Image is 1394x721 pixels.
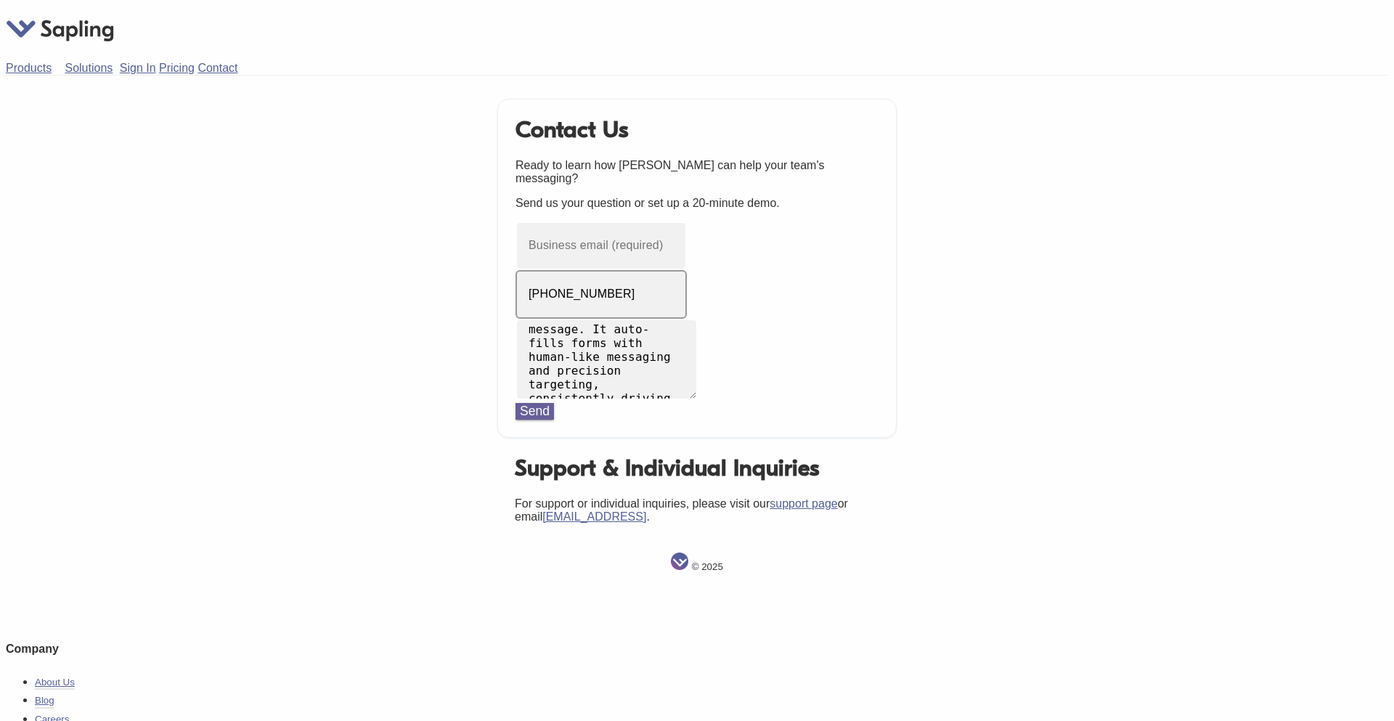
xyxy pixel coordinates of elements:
a: support page [770,497,837,510]
a: About Us [35,677,75,691]
a: Sign In [120,62,156,74]
input: Phone number (optional) [515,270,687,319]
a: Pricing [159,62,195,74]
small: © 2025 [692,561,723,572]
a: Products [6,62,52,74]
h1: Contact Us [515,116,879,143]
h1: Support & Individual Inquiries [515,455,879,481]
a: Contact [197,62,237,74]
button: Send [515,403,554,420]
h5: Company [6,643,1388,656]
p: For support or individual inquiries, please visit our or email . [515,497,879,524]
p: Ready to learn how [PERSON_NAME] can help your team's messaging? [515,159,879,185]
a: Solutions [65,62,113,74]
img: Sapling Logo [671,553,688,570]
p: Send us your question or set up a 20-minute demo. [515,197,879,210]
a: [EMAIL_ADDRESS] [542,510,646,523]
a: Blog [35,695,54,709]
input: Business email (required) [515,221,687,270]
